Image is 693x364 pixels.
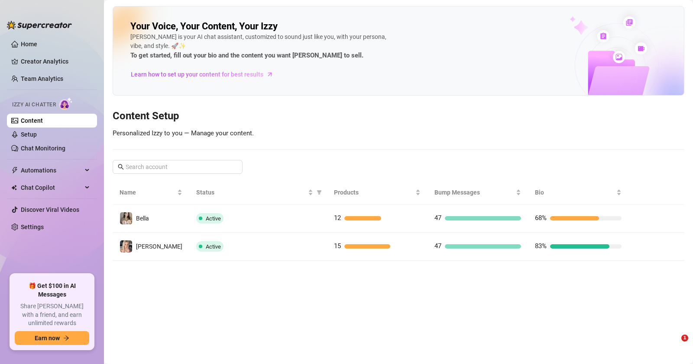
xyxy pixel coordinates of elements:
span: [PERSON_NAME] [136,243,182,250]
img: Chat Copilot [11,185,17,191]
th: Bio [528,181,628,204]
span: 🎁 Get $100 in AI Messages [15,282,89,299]
th: Bump Messages [427,181,528,204]
span: Active [206,215,221,222]
span: Izzy AI Chatter [12,101,56,109]
a: Content [21,117,43,124]
a: Discover Viral Videos [21,206,79,213]
h3: Content Setup [113,109,684,123]
span: 15 [334,242,341,250]
span: search [118,164,124,170]
input: Search account [126,162,230,172]
span: Active [206,243,221,250]
img: AI Chatter [59,97,73,110]
iframe: Intercom live chat [664,335,684,355]
div: [PERSON_NAME] is your AI chat assistant, customized to sound just like you, with your persona, vi... [130,32,390,61]
span: Personalized Izzy to you — Manage your content. [113,129,254,137]
span: Share [PERSON_NAME] with a friend, and earn unlimited rewards [15,302,89,328]
span: Chat Copilot [21,181,82,195]
span: Name [120,188,175,197]
img: ai-chatter-content-library-cLFOSyPT.png [550,7,684,95]
th: Name [113,181,189,204]
button: Earn nowarrow-right [15,331,89,345]
img: Bella [120,212,132,224]
span: 47 [434,214,441,222]
a: Chat Monitoring [21,145,65,152]
span: Bio [535,188,615,197]
strong: To get started, fill out your bio and the content you want [PERSON_NAME] to sell. [130,51,363,59]
span: 83% [535,242,547,250]
span: 12 [334,214,341,222]
th: Status [189,181,327,204]
span: Products [334,188,414,197]
span: Learn how to set up your content for best results [131,70,263,79]
th: Products [327,181,427,204]
img: Brittany [120,240,132,252]
a: Team Analytics [21,75,63,82]
span: filter [315,186,324,199]
a: Learn how to set up your content for best results [130,67,280,81]
img: logo-BBDzfeDw.svg [7,21,72,29]
span: Automations [21,163,82,177]
span: Status [196,188,306,197]
a: Creator Analytics [21,54,90,68]
span: 68% [535,214,547,222]
span: filter [317,190,322,195]
span: thunderbolt [11,167,18,174]
a: Setup [21,131,37,138]
span: 47 [434,242,441,250]
span: Bump Messages [434,188,514,197]
a: Home [21,41,37,48]
span: Earn now [35,335,60,342]
span: arrow-right [266,70,274,79]
span: Bella [136,215,149,222]
h2: Your Voice, Your Content, Your Izzy [130,20,278,32]
span: 1 [681,335,688,342]
span: arrow-right [63,335,69,341]
a: Settings [21,224,44,230]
